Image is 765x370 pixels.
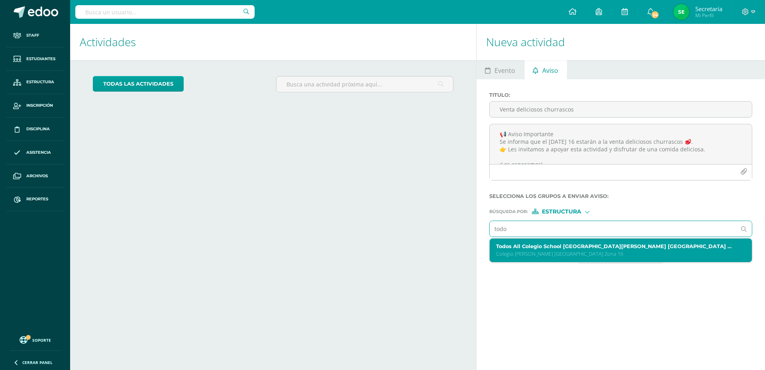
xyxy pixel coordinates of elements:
[490,124,752,164] textarea: 📢 Aviso Importante Se informa que el [DATE] 16 estarán a la venta deliciosos churrascos 🥩. 👉 Les ...
[32,337,51,343] span: Soporte
[542,61,558,80] span: Aviso
[490,102,752,117] input: Titulo
[489,193,752,199] label: Selecciona los grupos a enviar aviso :
[26,149,51,156] span: Asistencia
[22,360,53,365] span: Cerrar panel
[695,5,722,13] span: Secretaría
[6,24,64,47] a: Staff
[494,61,515,80] span: Evento
[651,10,659,19] span: 24
[26,196,48,202] span: Reportes
[26,102,53,109] span: Inscripción
[695,12,722,19] span: Mi Perfil
[489,92,752,98] label: Titulo :
[532,209,592,214] div: [object Object]
[6,47,64,71] a: Estudiantes
[496,243,735,249] label: Todos All Colegio School [GEOGRAPHIC_DATA][PERSON_NAME] [GEOGRAPHIC_DATA] Zona 16
[673,4,689,20] img: bb51d92fe231030405650637fd24292c.png
[6,117,64,141] a: Disciplina
[542,209,581,214] span: Estructura
[490,221,736,237] input: Ej. Primero primaria
[6,94,64,117] a: Inscripción
[524,60,567,79] a: Aviso
[489,209,528,214] span: Búsqueda por :
[277,76,453,92] input: Busca una actividad próxima aquí...
[26,56,55,62] span: Estudiantes
[6,188,64,211] a: Reportes
[26,126,50,132] span: Disciplina
[75,5,255,19] input: Busca un usuario...
[486,24,755,60] h1: Nueva actividad
[6,164,64,188] a: Archivos
[26,173,48,179] span: Archivos
[10,334,61,345] a: Soporte
[93,76,184,92] a: todas las Actividades
[477,60,524,79] a: Evento
[6,71,64,94] a: Estructura
[6,141,64,164] a: Asistencia
[80,24,467,60] h1: Actividades
[26,32,39,39] span: Staff
[26,79,54,85] span: Estructura
[496,251,735,257] p: Colegio [PERSON_NAME] [GEOGRAPHIC_DATA] Zona 16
